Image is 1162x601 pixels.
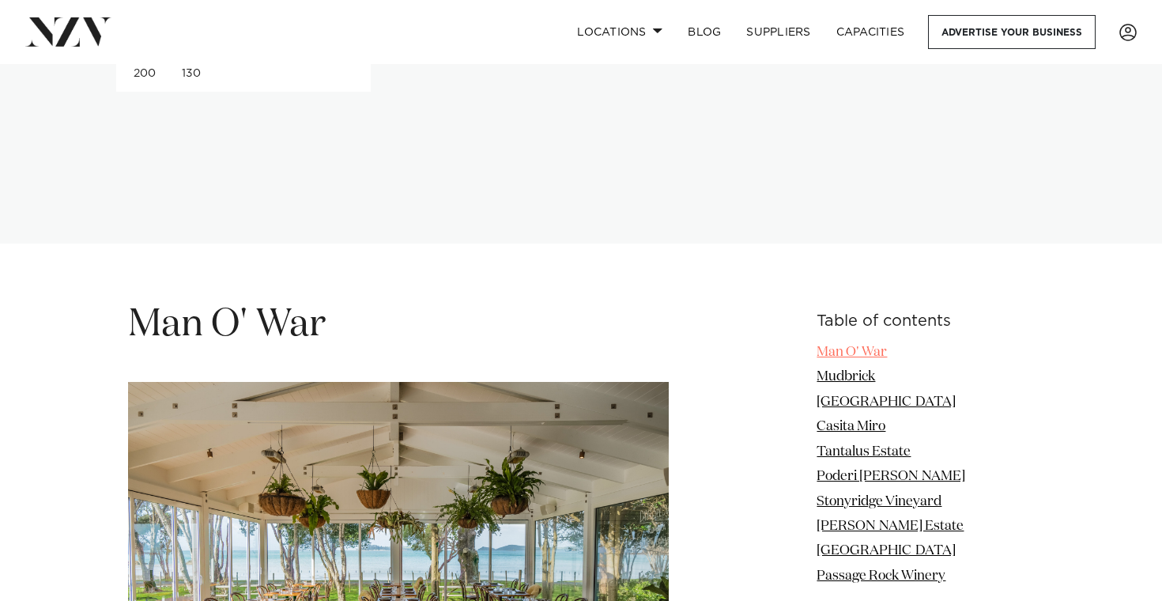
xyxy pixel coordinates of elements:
h6: Table of contents [817,313,1034,330]
a: Casita Miro [817,420,885,433]
a: [GEOGRAPHIC_DATA] [817,395,956,409]
a: Locations [564,15,675,49]
h1: Man O' War [128,300,669,350]
img: nzv-logo.png [25,17,111,46]
a: Poderi [PERSON_NAME] [817,470,965,483]
a: Man O' War [817,346,887,359]
a: Mudbrick [817,370,875,384]
a: Tantalus Estate [817,445,911,459]
a: SUPPLIERS [734,15,823,49]
a: [GEOGRAPHIC_DATA] [817,544,956,558]
a: Passage Rock Winery [817,569,945,583]
a: Advertise your business [928,15,1096,49]
a: [PERSON_NAME] Estate [817,520,964,533]
a: Stonyridge Vineyard [817,495,941,508]
a: Capacities [824,15,918,49]
a: BLOG [675,15,734,49]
